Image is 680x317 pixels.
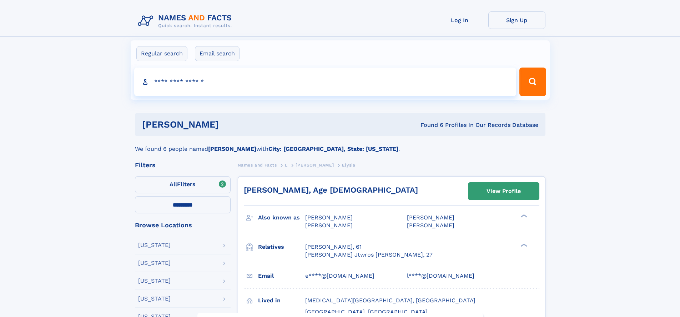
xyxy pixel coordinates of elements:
button: Search Button [519,68,546,96]
span: [PERSON_NAME] [305,222,353,229]
span: [GEOGRAPHIC_DATA], [GEOGRAPHIC_DATA] [305,308,428,315]
h3: Relatives [258,241,305,253]
div: Found 6 Profiles In Our Records Database [319,121,538,129]
span: [MEDICAL_DATA][GEOGRAPHIC_DATA], [GEOGRAPHIC_DATA] [305,297,475,304]
b: [PERSON_NAME] [208,145,256,152]
a: View Profile [468,183,539,200]
div: View Profile [487,183,521,199]
div: Filters [135,162,231,168]
span: [PERSON_NAME] [407,214,454,221]
b: City: [GEOGRAPHIC_DATA], State: [US_STATE] [268,145,398,152]
div: ❯ [519,214,528,218]
div: [US_STATE] [138,260,171,266]
label: Regular search [136,46,187,61]
label: Filters [135,176,231,193]
h1: [PERSON_NAME] [142,120,320,129]
a: L [285,160,288,169]
h3: Also known as [258,212,305,224]
a: Log In [431,11,488,29]
h3: Email [258,270,305,282]
a: [PERSON_NAME], 61 [305,243,362,251]
img: Logo Names and Facts [135,11,238,31]
a: Names and Facts [238,160,277,169]
a: Sign Up [488,11,545,29]
div: Browse Locations [135,222,231,228]
div: We found 6 people named with . [135,136,545,153]
input: search input [134,68,517,96]
span: L [285,163,288,168]
span: [PERSON_NAME] [296,163,334,168]
span: All [170,181,177,188]
label: Email search [195,46,240,61]
span: [PERSON_NAME] [305,214,353,221]
div: ❯ [519,243,528,247]
div: [US_STATE] [138,296,171,302]
span: Elysia [342,163,356,168]
a: [PERSON_NAME] Jtwros [PERSON_NAME], 27 [305,251,433,259]
div: [US_STATE] [138,242,171,248]
div: [US_STATE] [138,278,171,284]
a: [PERSON_NAME] [296,160,334,169]
a: [PERSON_NAME], Age [DEMOGRAPHIC_DATA] [244,185,418,194]
h3: Lived in [258,294,305,307]
span: [PERSON_NAME] [407,222,454,229]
